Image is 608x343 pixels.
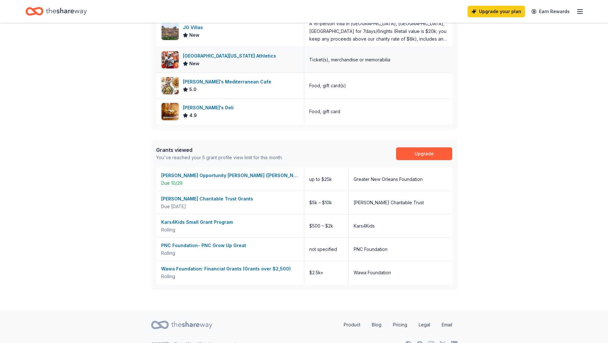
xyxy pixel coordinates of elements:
[468,6,525,17] a: Upgrade your plan
[339,318,365,331] a: Product
[161,203,299,210] div: Due [DATE]
[156,154,283,161] div: You've reached your 5 grant profile view limit for this month.
[161,103,179,120] img: Image for Jason's Deli
[354,269,391,277] div: Wawa Foundation
[161,51,179,68] img: Image for University of South Alabama Athletics
[161,218,299,226] div: Kars4Kids Small Grant Program
[183,24,206,31] div: JG Villas
[304,191,349,214] div: $5k – $10k
[189,60,199,67] span: New
[354,175,423,183] div: Greater New Orleans Foundation
[161,265,299,273] div: Wawa Foundation: Financial Grants (Grants over $2,500)
[189,31,199,39] span: New
[388,318,412,331] a: Pricing
[161,179,299,187] div: Due 10/29
[304,261,349,284] div: $2.5k+
[309,20,447,43] div: A 16-person Villa in [GEOGRAPHIC_DATA], [GEOGRAPHIC_DATA], [GEOGRAPHIC_DATA] for 7days/6nights (R...
[304,214,349,238] div: $500 – $2k
[309,56,390,64] div: Ticket(s), merchandise or memorabilia
[354,246,387,253] div: PNC Foundation
[396,147,452,160] a: Upgrade
[309,82,346,90] div: Food, gift card(s)
[156,146,283,154] div: Grants viewed
[339,318,457,331] nav: quick links
[367,318,387,331] a: Blog
[309,108,340,115] div: Food, gift card
[304,238,349,261] div: not specified
[161,23,179,40] img: Image for JG Villas
[304,168,349,191] div: up to $25k
[183,104,236,112] div: [PERSON_NAME]'s Deli
[183,52,279,60] div: [GEOGRAPHIC_DATA][US_STATE] Athletics
[189,86,197,93] span: 5.0
[161,226,299,234] div: Rolling
[183,78,274,86] div: [PERSON_NAME]'s Mediterranean Cafe
[189,112,197,119] span: 4.9
[161,273,299,280] div: Rolling
[161,195,299,203] div: [PERSON_NAME] Charitable Trust Grants
[354,222,375,230] div: Kars4Kids
[414,318,435,331] a: Legal
[354,199,424,207] div: [PERSON_NAME] Charitable Trust
[161,242,299,249] div: PNC Foundation- PNC Grow Up Great
[161,249,299,257] div: Rolling
[161,172,299,179] div: [PERSON_NAME] Opportunity [PERSON_NAME] ([PERSON_NAME] Community Reinvestment Act Program )
[528,6,574,17] a: Earn Rewards
[437,318,457,331] a: Email
[161,77,179,94] img: Image for Taziki's Mediterranean Cafe
[26,4,87,19] a: Home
